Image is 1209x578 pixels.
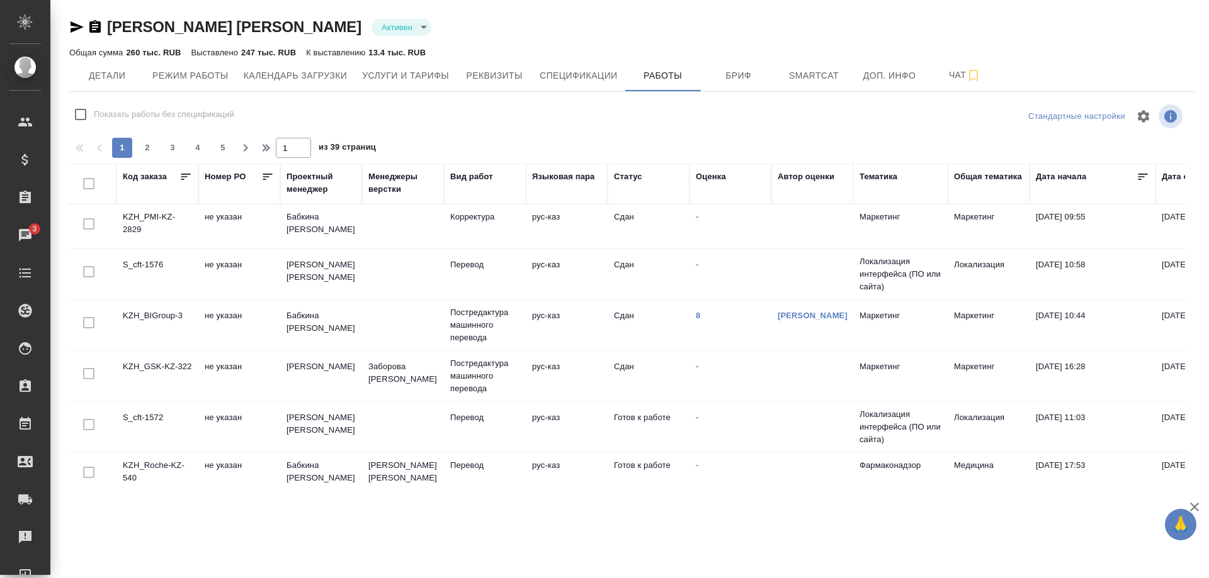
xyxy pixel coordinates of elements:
div: Языковая пара [532,170,595,183]
div: Номер PO [205,170,246,183]
span: Настроить таблицу [1128,101,1159,131]
span: Спецификации [540,68,617,84]
div: Проектный менеджер [287,170,356,196]
span: Посмотреть информацию [1159,104,1185,128]
div: Активен [372,19,431,36]
td: рус-каз [526,252,608,296]
td: рус-каз [526,204,608,248]
p: Локализация интерфейса (ПО или сайта) [860,255,941,293]
p: Маркетинг [860,309,941,322]
div: Оценка [696,170,726,183]
button: 5 [213,138,233,158]
td: Маркетинг [948,204,1030,248]
td: [DATE] 10:44 [1030,303,1155,347]
a: - [696,260,698,269]
td: Локализация [948,252,1030,296]
span: Реквизиты [464,68,525,84]
button: 3 [162,138,183,158]
td: не указан [198,453,280,497]
a: - [696,460,698,470]
span: Чат [935,67,996,83]
a: - [696,212,698,221]
td: Бабкина [PERSON_NAME] [280,453,362,497]
p: Общая сумма [69,48,126,57]
td: [DATE] 10:58 [1030,252,1155,296]
td: [DATE] 11:03 [1030,405,1155,449]
span: 3 [162,142,183,154]
button: 🙏 [1165,509,1196,540]
td: Маркетинг [948,354,1030,398]
p: Перевод [450,459,519,472]
td: KZH_Roche-KZ-540 [116,453,198,497]
td: [PERSON_NAME] [PERSON_NAME] [280,252,362,296]
td: [DATE] 17:53 [1030,453,1155,497]
td: S_cft-1572 [116,405,198,449]
p: 260 тыс. RUB [126,48,181,57]
td: [PERSON_NAME] [PERSON_NAME] [362,453,444,497]
a: 3 [3,220,47,251]
td: рус-каз [526,453,608,497]
div: Общая тематика [954,170,1022,183]
p: Маркетинг [860,211,941,223]
div: Дата сдачи [1162,170,1208,183]
span: Услуги и тарифы [362,68,449,84]
span: Режим работы [152,68,229,84]
td: Медицина [948,453,1030,497]
span: 3 [25,223,44,235]
p: Фармаконадзор [860,459,941,472]
a: [PERSON_NAME] [778,311,848,320]
td: [PERSON_NAME] [PERSON_NAME] [280,405,362,449]
td: KZH_GSK-KZ-322 [116,354,198,398]
button: 2 [137,138,157,158]
td: Маркетинг [948,303,1030,347]
a: - [696,413,698,422]
span: Календарь загрузки [244,68,348,84]
td: не указан [198,303,280,347]
td: Локализация [948,405,1030,449]
span: Работы [633,68,693,84]
td: Сдан [608,252,690,296]
p: Корректура [450,211,519,223]
div: Статус [614,170,642,183]
p: Перевод [450,411,519,424]
div: Тематика [860,170,897,183]
span: из 39 страниц [319,140,376,158]
p: 247 тыс. RUB [241,48,296,57]
td: рус-каз [526,303,608,347]
div: Менеджеры верстки [368,170,438,196]
span: Smartcat [784,68,844,84]
td: KZH_BIGroup-3 [116,303,198,347]
div: Автор оценки [778,170,834,183]
td: Бабкина [PERSON_NAME] [280,303,362,347]
a: - [696,362,698,371]
span: Показать работы без спецификаций [94,108,234,121]
td: не указан [198,252,280,296]
p: Маркетинг [860,360,941,373]
span: 2 [137,142,157,154]
button: 4 [188,138,208,158]
td: Бабкина [PERSON_NAME] [280,204,362,248]
td: KZH_PMI-KZ-2829 [116,204,198,248]
td: не указан [198,405,280,449]
span: 5 [213,142,233,154]
div: Вид работ [450,170,493,183]
span: 🙏 [1170,511,1191,538]
a: 8 [696,311,700,320]
button: Активен [378,22,416,33]
td: не указан [198,354,280,398]
span: Бриф [708,68,769,84]
svg: Подписаться [966,68,981,83]
p: Постредактура машинного перевода [450,306,519,344]
p: Локализация интерфейса (ПО или сайта) [860,408,941,446]
p: Выставлено [191,48,242,57]
td: Готов к работе [608,453,690,497]
a: [PERSON_NAME] [PERSON_NAME] [107,18,361,35]
p: Перевод [450,258,519,271]
td: рус-каз [526,405,608,449]
button: Скопировать ссылку для ЯМессенджера [69,19,84,35]
span: Доп. инфо [860,68,920,84]
td: [PERSON_NAME] [280,354,362,398]
button: Скопировать ссылку [88,19,103,35]
p: 13.4 тыс. RUB [368,48,426,57]
td: Заборова [PERSON_NAME] [362,354,444,398]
